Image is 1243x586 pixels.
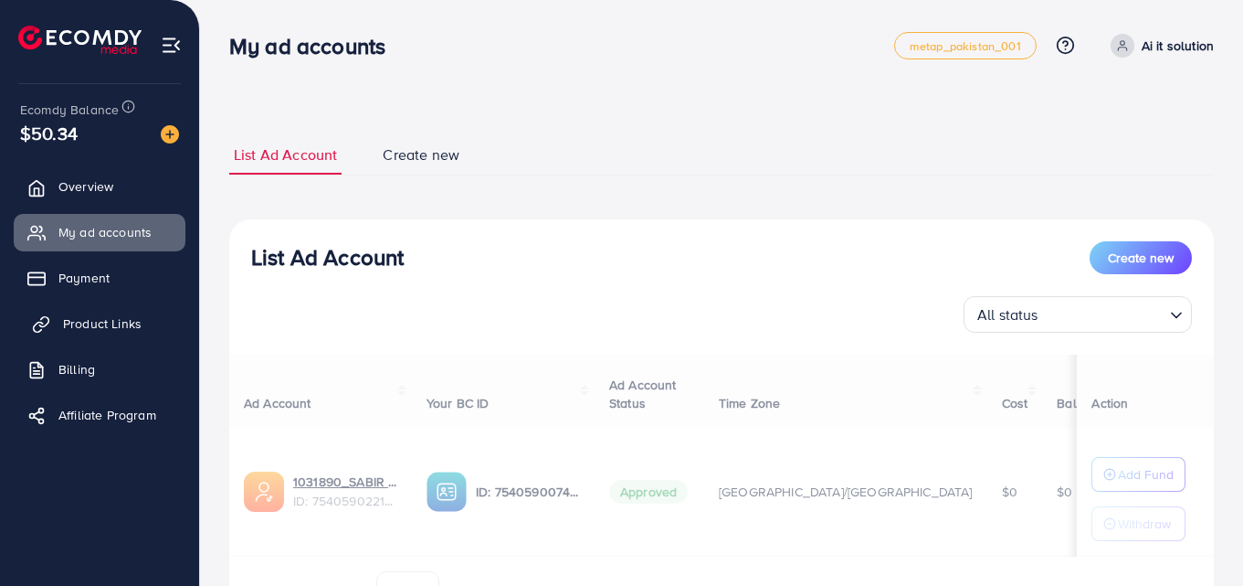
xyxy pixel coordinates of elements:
h3: My ad accounts [229,33,400,59]
span: Overview [58,177,113,196]
a: Billing [14,351,185,388]
a: metap_pakistan_001 [894,32,1037,59]
span: Billing [58,360,95,378]
span: metap_pakistan_001 [910,40,1021,52]
span: All status [974,302,1042,328]
span: Payment [58,269,110,287]
span: Create new [383,144,459,165]
span: Affiliate Program [58,406,156,424]
h3: List Ad Account [251,244,404,271]
img: logo [18,26,142,54]
a: Product Links [14,305,185,342]
a: Ai it solution [1103,34,1214,58]
a: Payment [14,260,185,296]
a: Overview [14,168,185,205]
span: Create new [1108,249,1174,267]
a: My ad accounts [14,214,185,250]
span: Product Links [63,314,142,333]
iframe: Chat [1165,504,1229,572]
span: List Ad Account [234,144,337,165]
span: $50.34 [20,120,78,146]
span: Ecomdy Balance [20,101,119,119]
button: Create new [1090,241,1192,274]
span: My ad accounts [58,223,152,241]
input: Search for option [1044,298,1163,328]
img: image [161,125,179,144]
img: menu [161,35,182,56]
a: Affiliate Program [14,397,185,433]
div: Search for option [964,296,1192,333]
p: Ai it solution [1142,35,1214,57]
